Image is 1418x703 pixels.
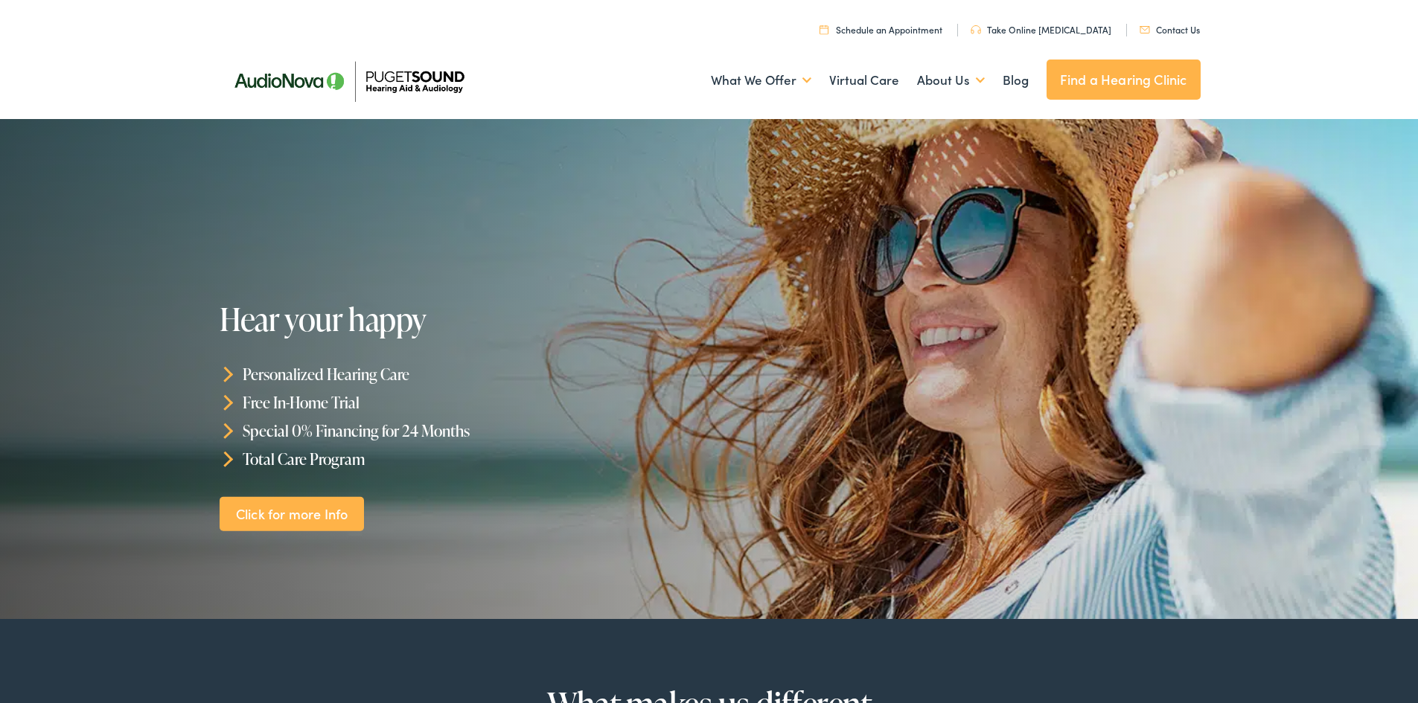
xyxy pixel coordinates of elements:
[1003,53,1029,108] a: Blog
[820,23,942,36] a: Schedule an Appointment
[1140,23,1200,36] a: Contact Us
[917,53,985,108] a: About Us
[711,53,811,108] a: What We Offer
[971,25,981,34] img: utility icon
[220,417,716,445] li: Special 0% Financing for 24 Months
[220,388,716,417] li: Free In-Home Trial
[220,360,716,388] li: Personalized Hearing Care
[829,53,899,108] a: Virtual Care
[1047,60,1201,100] a: Find a Hearing Clinic
[220,444,716,472] li: Total Care Program
[971,23,1111,36] a: Take Online [MEDICAL_DATA]
[1140,26,1150,33] img: utility icon
[220,302,672,336] h1: Hear your happy
[220,496,364,531] a: Click for more Info
[820,25,828,34] img: utility icon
